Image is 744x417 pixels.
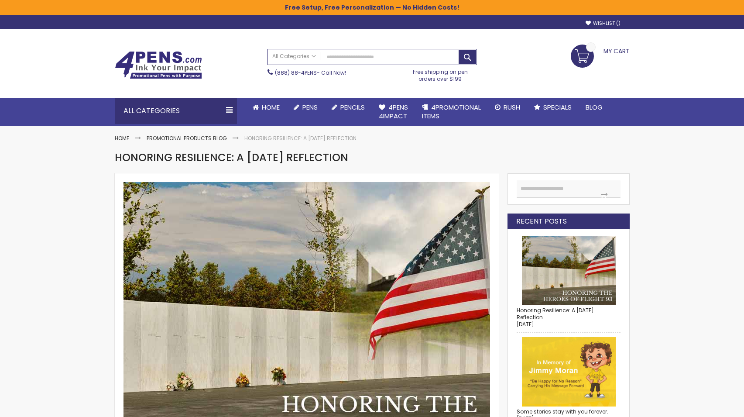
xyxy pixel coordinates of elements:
[415,98,488,126] a: 4PROMOTIONALITEMS
[246,98,287,117] a: Home
[275,69,317,76] a: (888) 88-4PENS
[275,69,346,76] span: - Call Now!
[372,98,415,126] a: 4Pens4impact
[115,98,237,124] div: All Categories
[244,134,357,142] strong: Honoring Resilience: A [DATE] Reflection
[340,103,365,112] span: Pencils
[404,65,477,83] div: Free shipping on pen orders over $199
[543,103,572,112] span: Specials
[422,103,481,121] span: 4PROMOTIONAL ITEMS
[147,134,227,142] a: Promotional Products Blog
[272,53,316,60] span: All Categories
[115,51,202,79] img: 4Pens Custom Pens and Promotional Products
[517,408,608,415] a: Some stories stay with you forever.
[504,103,520,112] span: Rush
[488,98,527,117] a: Rush
[325,98,372,117] a: Pencils
[586,20,621,27] a: Wishlist
[517,321,534,328] span: [DATE]
[115,150,348,165] span: Honoring Resilience: A [DATE] Reflection
[517,337,621,407] img: Some stories stay with you forever.
[586,103,603,112] span: Blog
[517,307,594,321] a: Honoring Resilience: A [DATE] Reflection
[115,134,129,142] a: Home
[268,49,320,64] a: All Categories
[517,236,621,305] img: Honoring Resilience: A Patriot Day Reflection
[302,103,318,112] span: Pens
[262,103,280,112] span: Home
[287,98,325,117] a: Pens
[516,217,567,226] strong: Recent Posts
[379,103,408,121] span: 4Pens 4impact
[527,98,579,117] a: Specials
[579,98,610,117] a: Blog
